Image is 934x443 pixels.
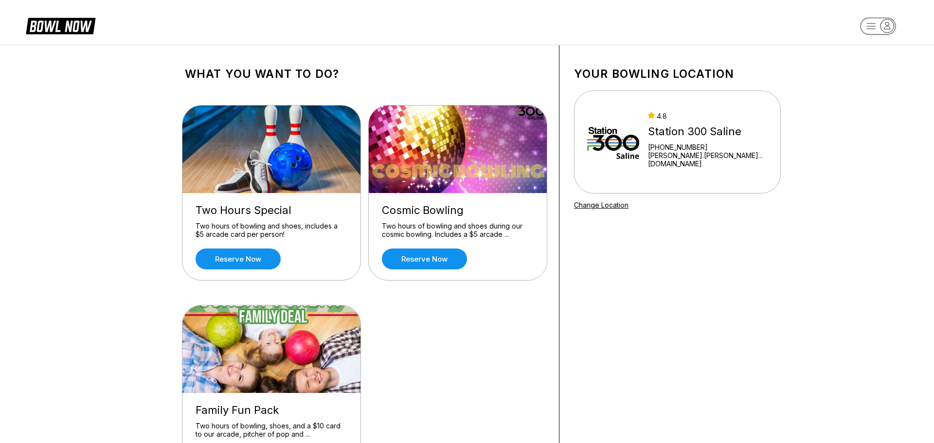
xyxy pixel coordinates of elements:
[574,67,781,81] h1: Your bowling location
[196,204,347,217] div: Two Hours Special
[196,248,281,269] a: Reserve now
[182,106,361,193] img: Two Hours Special
[196,422,347,439] div: Two hours of bowling, shoes, and a $10 card to our arcade, pitcher of pop and ...
[382,204,534,217] div: Cosmic Bowling
[196,404,347,417] div: Family Fun Pack
[648,112,768,120] div: 4.8
[182,305,361,393] img: Family Fun Pack
[574,201,629,209] a: Change Location
[587,106,639,178] img: Station 300 Saline
[648,125,768,138] div: Station 300 Saline
[185,67,544,81] h1: What you want to do?
[196,222,347,239] div: Two hours of bowling and shoes, includes a $5 arcade card per person!
[648,143,768,151] div: [PHONE_NUMBER]
[382,248,467,269] a: Reserve now
[369,106,548,193] img: Cosmic Bowling
[382,222,534,239] div: Two hours of bowling and shoes during our cosmic bowling. Includes a $5 arcade ...
[648,151,768,168] a: [PERSON_NAME].[PERSON_NAME]...[DOMAIN_NAME]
